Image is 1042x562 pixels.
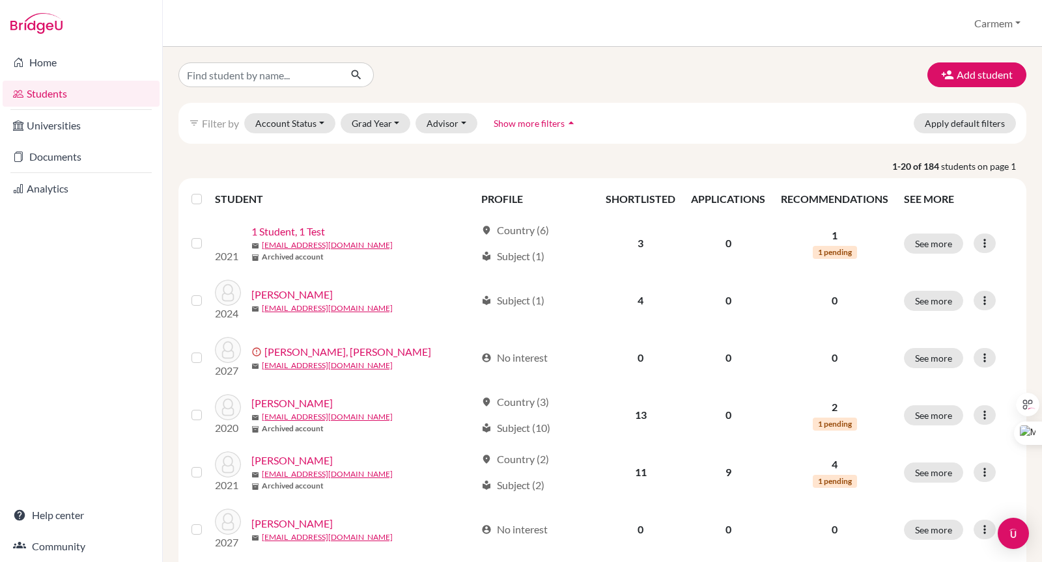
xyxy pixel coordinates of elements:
th: APPLICATIONS [683,183,773,215]
span: mail [251,362,259,370]
td: 0 [683,386,773,444]
div: Country (2) [481,451,549,467]
th: RECOMMENDATIONS [773,183,896,215]
span: location_on [481,454,492,464]
td: 3 [598,215,683,272]
a: [EMAIL_ADDRESS][DOMAIN_NAME] [262,360,393,371]
img: 1 Student, 1 Test [215,222,241,248]
span: location_on [481,225,492,235]
b: Archived account [262,423,324,435]
span: mail [251,414,259,421]
p: 2021 [215,477,241,493]
a: Analytics [3,176,160,202]
td: 0 [598,329,683,386]
a: [EMAIL_ADDRESS][DOMAIN_NAME] [262,531,393,543]
img: Abou Hamya, Habib [215,337,241,363]
a: [EMAIL_ADDRESS][DOMAIN_NAME] [262,302,393,314]
div: Open Intercom Messenger [998,518,1029,549]
p: 0 [781,293,888,308]
button: See more [904,462,963,483]
th: SEE MORE [896,183,1021,215]
b: Archived account [262,480,324,492]
span: 1 pending [813,475,857,488]
td: 9 [683,444,773,501]
a: Home [3,49,160,75]
span: mail [251,534,259,542]
a: Help center [3,502,160,528]
span: inventory_2 [251,425,259,433]
span: error_outline [251,347,264,357]
p: 2027 [215,535,241,550]
span: local_library [481,251,492,261]
span: local_library [481,423,492,433]
a: 1 Student, 1 Test [251,224,325,239]
button: Apply default filters [914,113,1016,133]
th: STUDENT [215,183,473,215]
img: Afiuni, Alberto [215,509,241,535]
button: See more [904,405,963,425]
span: local_library [481,480,492,490]
span: 1 pending [813,418,857,431]
td: 13 [598,386,683,444]
strong: 1-20 of 184 [892,159,941,173]
a: Community [3,533,160,559]
p: 1 [781,228,888,243]
img: Bridge-U [10,13,63,34]
td: 4 [598,272,683,329]
img: Abou Hamya, Youssef [215,394,241,420]
a: [PERSON_NAME] [251,453,333,468]
td: 0 [683,501,773,558]
i: arrow_drop_up [565,116,578,129]
div: No interest [481,522,548,537]
p: 4 [781,457,888,472]
a: [EMAIL_ADDRESS][DOMAIN_NAME] [262,468,393,480]
p: 0 [781,350,888,366]
div: Subject (1) [481,248,544,264]
button: See more [904,520,963,540]
td: 11 [598,444,683,501]
button: See more [904,291,963,311]
th: SHORTLISTED [598,183,683,215]
p: 2020 [215,420,241,436]
span: students on page 1 [941,159,1026,173]
span: 1 pending [813,246,857,259]
i: filter_list [189,118,199,128]
button: Add student [927,62,1026,87]
div: Subject (1) [481,293,544,308]
p: 2021 [215,248,241,264]
a: [EMAIL_ADDRESS][DOMAIN_NAME] [262,411,393,423]
div: Subject (10) [481,420,550,436]
button: Carmem [968,11,1026,36]
td: 0 [598,501,683,558]
td: 0 [683,329,773,386]
span: mail [251,242,259,250]
div: Country (3) [481,394,549,410]
p: 2027 [215,363,241,379]
a: [EMAIL_ADDRESS][DOMAIN_NAME] [262,239,393,251]
span: Show more filters [494,118,565,129]
input: Find student by name... [178,62,340,87]
td: 0 [683,272,773,329]
b: Archived account [262,251,324,263]
td: 0 [683,215,773,272]
div: Country (6) [481,222,549,238]
button: See more [904,234,963,254]
button: Advisor [415,113,477,133]
a: Students [3,81,160,107]
button: Grad Year [341,113,411,133]
span: mail [251,471,259,479]
button: Account Status [244,113,335,133]
img: Abdallah, Ana [215,280,241,306]
p: 2024 [215,306,241,321]
a: [PERSON_NAME] [251,287,333,302]
span: mail [251,305,259,313]
span: Filter by [202,117,239,129]
div: Subject (2) [481,477,544,493]
p: 2 [781,399,888,415]
div: No interest [481,350,548,366]
span: location_on [481,397,492,407]
th: PROFILE [473,183,598,215]
p: 0 [781,522,888,537]
span: account_circle [481,524,492,535]
img: Abou Nassif, Maya [215,451,241,477]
